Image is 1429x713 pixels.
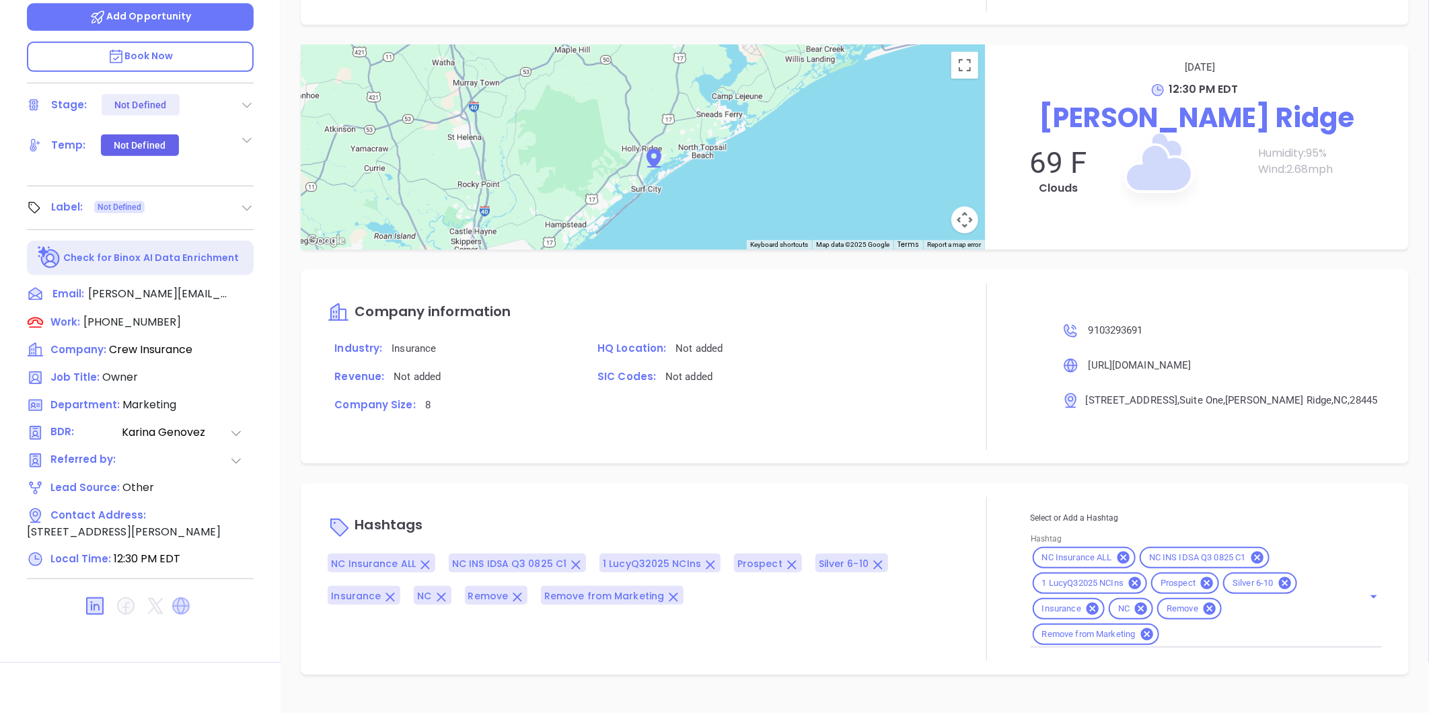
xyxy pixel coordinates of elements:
[122,424,229,441] span: Karina Genovez
[998,145,1118,180] p: 69 F
[334,369,384,383] span: Revenue:
[597,369,656,383] span: SIC Codes:
[1033,598,1105,620] div: Insurance
[1033,572,1147,594] div: 1 LucyQ32025 NCIns
[816,241,889,248] span: Map data ©2025 Google
[51,95,87,115] div: Stage:
[597,341,666,355] span: HQ Location:
[328,305,511,320] a: Company information
[468,589,509,603] span: Remove
[334,398,415,412] span: Company Size:
[50,398,120,412] span: Department:
[88,286,229,302] span: [PERSON_NAME][EMAIL_ADDRESS][DOMAIN_NAME]
[1110,603,1138,615] span: NC
[1223,572,1296,594] div: Silver 6-10
[108,49,174,63] span: Book Now
[51,197,83,217] div: Label:
[1089,324,1143,336] span: 9103293691
[109,342,192,357] span: Crew Insurance
[1005,59,1395,76] p: [DATE]
[675,342,723,354] span: Not added
[1258,161,1395,178] p: Wind: 2.68 mph
[1033,624,1159,645] div: Remove from Marketing
[50,424,120,441] span: BDR:
[122,397,176,412] span: Marketing
[665,371,712,383] span: Not added
[1348,394,1378,406] span: , 28445
[1157,598,1222,620] div: Remove
[737,557,782,570] span: Prospect
[1034,603,1089,615] span: Insurance
[392,342,436,354] span: Insurance
[102,369,138,385] span: Owner
[750,240,808,250] button: Keyboard shortcuts
[1152,578,1204,589] span: Prospect
[50,552,111,566] span: Local Time:
[1034,629,1144,640] span: Remove from Marketing
[1140,547,1270,568] div: NC INS IDSA Q3 0825 C1
[122,480,154,495] span: Other
[114,135,166,156] div: Not Defined
[897,239,919,250] a: Terms (opens in new tab)
[1223,394,1331,406] span: , [PERSON_NAME] Ridge
[51,135,86,155] div: Temp:
[1086,394,1178,406] span: [STREET_ADDRESS]
[50,370,100,384] span: Job Title:
[951,207,978,233] button: Map camera controls
[452,557,566,570] span: NC INS IDSA Q3 0825 C1
[1159,603,1206,615] span: Remove
[331,557,416,570] span: NC Insurance ALL
[998,180,1118,196] p: Clouds
[1258,145,1395,161] p: Humidity: 95 %
[1169,81,1238,97] span: 12:30 PM EDT
[27,524,221,539] span: [STREET_ADDRESS][PERSON_NAME]
[1141,552,1254,564] span: NC INS IDSA Q3 0825 C1
[98,200,141,215] span: Not Defined
[1177,394,1223,406] span: , Suite One
[355,302,511,321] span: Company information
[1151,572,1219,594] div: Prospect
[50,315,80,329] span: Work:
[1091,102,1226,236] img: Clouds
[394,371,441,383] span: Not added
[89,9,192,23] span: Add Opportunity
[1034,578,1132,589] span: 1 LucyQ32025 NCIns
[1031,535,1062,543] label: Hashtag
[52,286,84,303] span: Email:
[1034,552,1120,564] span: NC Insurance ALL
[927,241,981,248] a: Report a map error
[951,52,978,79] button: Toggle fullscreen view
[819,557,869,570] span: Silver 6-10
[1331,394,1348,406] span: , NC
[114,551,180,566] span: 12:30 PM EDT
[63,251,239,265] p: Check for Binox AI Data Enrichment
[544,589,664,603] span: Remove from Marketing
[1224,578,1281,589] span: Silver 6-10
[38,246,61,270] img: Ai-Enrich-DaqCidB-.svg
[50,342,106,356] span: Company:
[355,516,423,535] span: Hashtags
[304,232,349,250] a: Open this area in Google Maps (opens a new window)
[603,557,701,570] span: 1 LucyQ32025 NCIns
[1109,598,1153,620] div: NC
[425,399,431,411] span: 8
[83,314,181,330] span: [PHONE_NUMBER]
[114,94,166,116] div: Not Defined
[1089,359,1192,371] span: [URL][DOMAIN_NAME]
[50,508,146,522] span: Contact Address:
[1033,547,1136,568] div: NC Insurance ALL
[50,480,120,494] span: Lead Source:
[998,98,1395,138] p: [PERSON_NAME] Ridge
[304,232,349,250] img: Google
[50,452,120,469] span: Referred by:
[334,341,382,355] span: Industry:
[1364,587,1383,606] button: Open
[331,589,381,603] span: Insurance
[1031,511,1382,525] p: Select or Add a Hashtag
[417,589,431,603] span: NC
